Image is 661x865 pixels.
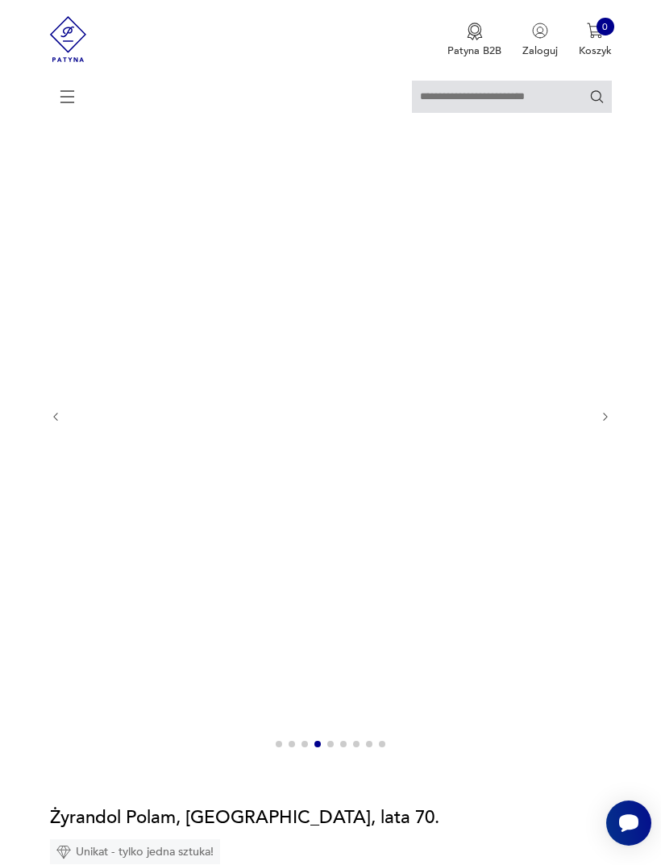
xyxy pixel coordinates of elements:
[447,23,501,58] button: Patyna B2B
[50,805,439,830] h1: Żyrandol Polam, [GEOGRAPHIC_DATA], lata 70.
[447,23,501,58] a: Ikona medaluPatyna B2B
[579,44,612,58] p: Koszyk
[522,23,558,58] button: Zaloguj
[532,23,548,39] img: Ikonka użytkownika
[587,23,603,39] img: Ikona koszyka
[522,44,558,58] p: Zaloguj
[606,801,651,846] iframe: Smartsupp widget button
[56,845,71,859] img: Ikona diamentu
[589,89,605,104] button: Szukaj
[597,18,614,35] div: 0
[579,23,612,58] button: 0Koszyk
[50,839,220,864] div: Unikat - tylko jedna sztuka!
[74,77,581,754] img: Zdjęcie produktu Żyrandol Polam, Polska, lata 70.
[467,23,483,40] img: Ikona medalu
[447,44,501,58] p: Patyna B2B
